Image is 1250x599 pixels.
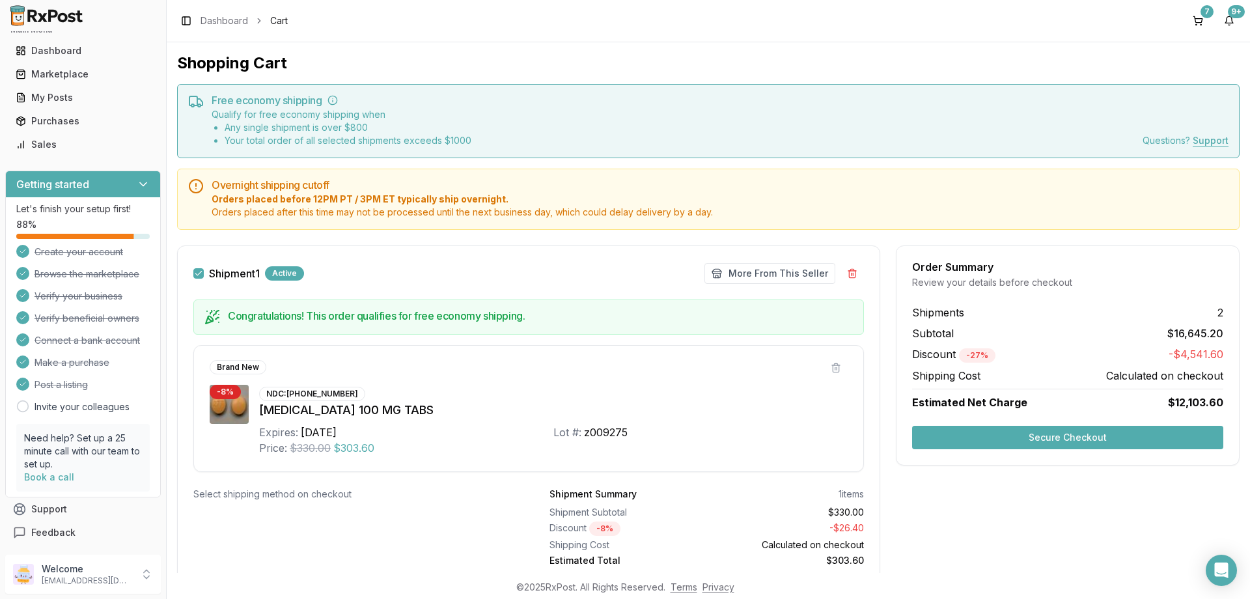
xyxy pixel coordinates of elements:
[35,356,109,369] span: Make a purchase
[549,506,702,519] div: Shipment Subtotal
[210,360,266,374] div: Brand New
[265,266,304,281] div: Active
[225,134,471,147] li: Your total order of all selected shipments exceeds $ 1000
[549,554,702,567] div: Estimated Total
[16,138,150,151] div: Sales
[16,68,150,81] div: Marketplace
[584,425,628,440] div: z009275
[5,87,161,108] button: My Posts
[704,263,835,284] button: More From This Seller
[35,268,139,281] span: Browse the marketplace
[5,134,161,155] button: Sales
[912,368,980,383] span: Shipping Cost
[549,488,637,501] div: Shipment Summary
[24,471,74,482] a: Book a call
[1169,346,1223,363] span: -$4,541.60
[42,576,132,586] p: [EMAIL_ADDRESS][DOMAIN_NAME]
[35,400,130,413] a: Invite your colleagues
[35,378,88,391] span: Post a listing
[5,64,161,85] button: Marketplace
[912,348,995,361] span: Discount
[1228,5,1245,18] div: 9+
[839,488,864,501] div: 1 items
[5,5,89,26] img: RxPost Logo
[270,14,288,27] span: Cart
[912,262,1223,272] div: Order Summary
[10,63,156,86] a: Marketplace
[210,385,241,399] div: - 8 %
[549,538,702,551] div: Shipping Cost
[1219,10,1240,31] button: 9+
[42,563,132,576] p: Welcome
[16,202,150,216] p: Let's finish your setup first!
[1187,10,1208,31] button: 7
[333,440,374,456] span: $303.60
[13,564,34,585] img: User avatar
[259,387,365,401] div: NDC: [PHONE_NUMBER]
[10,39,156,63] a: Dashboard
[290,440,331,456] span: $330.00
[10,86,156,109] a: My Posts
[959,348,995,363] div: - 27 %
[1143,134,1229,147] div: Questions?
[16,44,150,57] div: Dashboard
[212,108,471,147] div: Qualify for free economy shipping when
[16,218,36,231] span: 88 %
[201,14,248,27] a: Dashboard
[1201,5,1214,18] div: 7
[16,91,150,104] div: My Posts
[301,425,337,440] div: [DATE]
[177,53,1240,74] h1: Shopping Cart
[201,14,288,27] nav: breadcrumb
[712,538,865,551] div: Calculated on checkout
[5,497,161,521] button: Support
[225,121,471,134] li: Any single shipment is over $ 800
[259,425,298,440] div: Expires:
[212,193,1229,206] span: Orders placed before 12PM PT / 3PM ET typically ship overnight.
[35,290,122,303] span: Verify your business
[212,180,1229,190] h5: Overnight shipping cutoff
[671,581,697,592] a: Terms
[35,334,140,347] span: Connect a bank account
[702,581,734,592] a: Privacy
[24,432,142,471] p: Need help? Set up a 25 minute call with our team to set up.
[712,554,865,567] div: $303.60
[210,385,249,424] img: Januvia 100 MG TABS
[912,426,1223,449] button: Secure Checkout
[259,440,287,456] div: Price:
[35,245,123,258] span: Create your account
[912,305,964,320] span: Shipments
[712,522,865,536] div: - $26.40
[712,506,865,519] div: $330.00
[5,521,161,544] button: Feedback
[10,133,156,156] a: Sales
[1168,395,1223,410] span: $12,103.60
[5,111,161,132] button: Purchases
[209,268,260,279] label: Shipment 1
[228,311,853,321] h5: Congratulations! This order qualifies for free economy shipping.
[1217,305,1223,320] span: 2
[212,95,1229,105] h5: Free economy shipping
[10,109,156,133] a: Purchases
[35,312,139,325] span: Verify beneficial owners
[553,425,581,440] div: Lot #:
[1167,326,1223,341] span: $16,645.20
[193,488,508,501] div: Select shipping method on checkout
[259,401,848,419] div: [MEDICAL_DATA] 100 MG TABS
[549,522,702,536] div: Discount
[589,522,620,536] div: - 8 %
[912,276,1223,289] div: Review your details before checkout
[31,526,76,539] span: Feedback
[16,176,89,192] h3: Getting started
[912,326,954,341] span: Subtotal
[1106,368,1223,383] span: Calculated on checkout
[212,206,1229,219] span: Orders placed after this time may not be processed until the next business day, which could delay...
[16,115,150,128] div: Purchases
[5,40,161,61] button: Dashboard
[912,396,1027,409] span: Estimated Net Charge
[1206,555,1237,586] div: Open Intercom Messenger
